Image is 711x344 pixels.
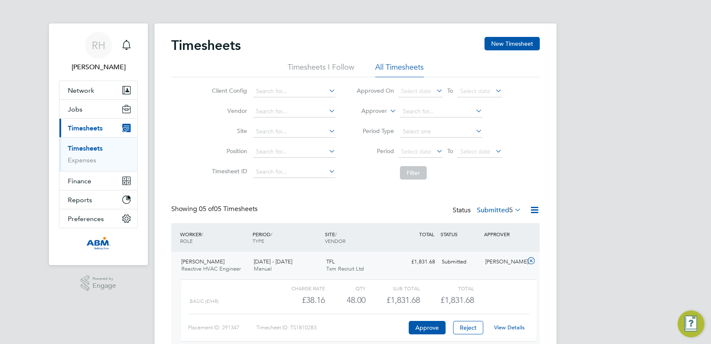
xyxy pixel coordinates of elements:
[484,37,540,50] button: New Timesheet
[188,321,256,334] div: Placement ID: 291347
[59,62,138,72] span: Rea Hill
[400,106,482,117] input: Search for...
[356,147,394,155] label: Period
[482,255,526,269] div: [PERSON_NAME]
[252,237,264,244] span: TYPE
[92,40,106,51] span: RH
[509,206,513,214] span: 5
[356,127,394,135] label: Period Type
[59,137,137,171] div: Timesheets
[253,146,335,158] input: Search for...
[253,86,335,97] input: Search for...
[326,265,364,272] span: Txm Recruit Ltd
[395,255,438,269] div: £1,831.68
[68,105,82,113] span: Jobs
[460,87,490,95] span: Select date
[171,205,259,214] div: Showing
[325,293,366,307] div: 48.00
[349,107,387,115] label: Approver
[460,148,490,155] span: Select date
[270,231,272,237] span: /
[375,62,424,77] li: All Timesheets
[59,237,138,250] a: Go to home page
[178,227,250,248] div: WORKER
[59,119,137,137] button: Timesheets
[441,295,474,305] span: £1,831.68
[190,298,219,304] span: Basic (£/HR)
[181,265,241,272] span: Reactive HVAC Engineer
[181,258,224,265] span: [PERSON_NAME]
[326,258,335,265] span: TFL
[256,321,407,334] div: Timesheet ID: TS1810283
[401,148,431,155] span: Select date
[68,86,94,94] span: Network
[68,156,96,164] a: Expenses
[453,321,483,334] button: Reject
[199,205,214,213] span: 05 of
[68,124,103,132] span: Timesheets
[59,209,137,228] button: Preferences
[482,227,526,242] div: APPROVER
[209,167,247,175] label: Timesheet ID
[438,227,482,242] div: STATUS
[453,205,523,216] div: Status
[250,227,323,248] div: PERIOD
[420,283,474,293] div: Total
[180,237,193,244] span: ROLE
[400,126,482,138] input: Select one
[201,231,203,237] span: /
[366,293,420,307] div: £1,831.68
[494,324,525,331] a: View Details
[445,146,456,156] span: To
[477,206,521,214] label: Submitted
[68,215,104,223] span: Preferences
[409,321,446,334] button: Approve
[209,127,247,135] label: Site
[209,107,247,115] label: Vendor
[59,190,137,209] button: Reports
[86,237,111,250] img: abm-technical-logo-retina.png
[59,32,138,72] a: RH[PERSON_NAME]
[59,100,137,118] button: Jobs
[59,81,137,99] button: Network
[49,23,148,265] nav: Main navigation
[438,255,482,269] div: Submitted
[253,166,335,178] input: Search for...
[93,275,116,282] span: Powered by
[401,87,431,95] span: Select date
[171,37,241,54] h2: Timesheets
[271,283,325,293] div: Charge rate
[419,231,434,237] span: TOTAL
[400,166,427,180] button: Filter
[68,177,91,185] span: Finance
[288,62,354,77] li: Timesheets I Follow
[356,87,394,94] label: Approved On
[253,126,335,138] input: Search for...
[325,283,366,293] div: QTY
[366,283,420,293] div: Sub Total
[199,205,258,213] span: 05 Timesheets
[68,196,92,204] span: Reports
[271,293,325,307] div: £38.16
[678,310,704,337] button: Engage Resource Center
[253,106,335,117] input: Search for...
[325,237,345,244] span: VENDOR
[445,85,456,96] span: To
[254,265,272,272] span: Manual
[209,147,247,155] label: Position
[254,258,292,265] span: [DATE] - [DATE]
[209,87,247,94] label: Client Config
[68,144,103,152] a: Timesheets
[93,282,116,289] span: Engage
[59,172,137,190] button: Finance
[335,231,337,237] span: /
[323,227,395,248] div: SITE
[81,275,116,291] a: Powered byEngage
